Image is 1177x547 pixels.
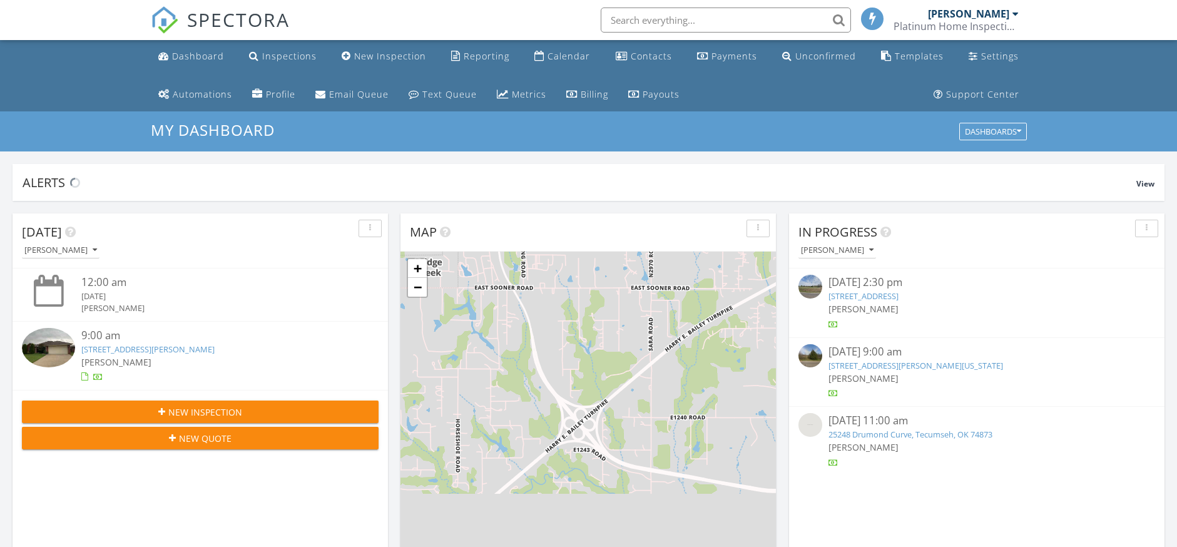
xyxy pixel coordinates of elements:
[81,356,151,368] span: [PERSON_NAME]
[1136,178,1154,189] span: View
[798,275,1155,330] a: [DATE] 2:30 pm [STREET_ADDRESS] [PERSON_NAME]
[828,429,992,440] a: 25248 Drumond Curve, Tecumseh, OK 74873
[329,88,389,100] div: Email Queue
[168,406,242,419] span: New Inspection
[22,223,62,240] span: [DATE]
[798,344,822,368] img: streetview
[548,50,590,62] div: Calendar
[929,83,1024,106] a: Support Center
[22,242,99,259] button: [PERSON_NAME]
[512,88,546,100] div: Metrics
[581,88,608,100] div: Billing
[22,401,379,423] button: New Inspection
[24,246,97,255] div: [PERSON_NAME]
[410,223,437,240] span: Map
[408,259,427,278] a: Zoom in
[828,275,1126,290] div: [DATE] 2:30 pm
[22,328,75,368] img: 9361992%2Freports%2F259d0772-115e-4a93-b506-74e79616c360%2Fcover_photos%2FwMuWeFnB5M88piPcDufY%2F...
[828,344,1126,360] div: [DATE] 9:00 am
[172,50,224,62] div: Dashboard
[244,45,322,68] a: Inspections
[801,246,874,255] div: [PERSON_NAME]
[153,45,229,68] a: Dashboard
[561,83,613,106] a: Billing
[981,50,1019,62] div: Settings
[928,8,1009,20] div: [PERSON_NAME]
[404,83,482,106] a: Text Queue
[798,413,1155,469] a: [DATE] 11:00 am 25248 Drumond Curve, Tecumseh, OK 74873 [PERSON_NAME]
[262,50,317,62] div: Inspections
[692,45,762,68] a: Payments
[354,50,426,62] div: New Inspection
[81,302,349,314] div: [PERSON_NAME]
[828,290,899,302] a: [STREET_ADDRESS]
[446,45,514,68] a: Reporting
[151,120,275,140] span: My Dashboard
[828,372,899,384] span: [PERSON_NAME]
[828,303,899,315] span: [PERSON_NAME]
[81,344,215,355] a: [STREET_ADDRESS][PERSON_NAME]
[601,8,851,33] input: Search everything...
[798,275,822,299] img: streetview
[777,45,861,68] a: Unconfirmed
[187,6,290,33] span: SPECTORA
[151,17,290,43] a: SPECTORA
[22,328,379,384] a: 9:00 am [STREET_ADDRESS][PERSON_NAME] [PERSON_NAME]
[798,413,822,437] img: streetview
[964,45,1024,68] a: Settings
[611,45,677,68] a: Contacts
[337,45,431,68] a: New Inspection
[492,83,551,106] a: Metrics
[798,344,1155,400] a: [DATE] 9:00 am [STREET_ADDRESS][PERSON_NAME][US_STATE] [PERSON_NAME]
[310,83,394,106] a: Email Queue
[828,441,899,453] span: [PERSON_NAME]
[81,275,349,290] div: 12:00 am
[422,88,477,100] div: Text Queue
[798,223,877,240] span: In Progress
[711,50,757,62] div: Payments
[795,50,856,62] div: Unconfirmed
[23,174,1136,191] div: Alerts
[895,50,944,62] div: Templates
[153,83,237,106] a: Automations (Basic)
[81,328,349,344] div: 9:00 am
[151,6,178,34] img: The Best Home Inspection Software - Spectora
[894,20,1019,33] div: Platinum Home Inspection, LLC
[529,45,595,68] a: Calendar
[173,88,232,100] div: Automations
[828,413,1126,429] div: [DATE] 11:00 am
[798,242,876,259] button: [PERSON_NAME]
[81,290,349,302] div: [DATE]
[22,427,379,449] button: New Quote
[643,88,680,100] div: Payouts
[965,128,1021,136] div: Dashboards
[247,83,300,106] a: Company Profile
[959,123,1027,141] button: Dashboards
[828,360,1003,371] a: [STREET_ADDRESS][PERSON_NAME][US_STATE]
[946,88,1019,100] div: Support Center
[408,278,427,297] a: Zoom out
[464,50,509,62] div: Reporting
[179,432,232,445] span: New Quote
[623,83,685,106] a: Payouts
[876,45,949,68] a: Templates
[631,50,672,62] div: Contacts
[266,88,295,100] div: Profile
